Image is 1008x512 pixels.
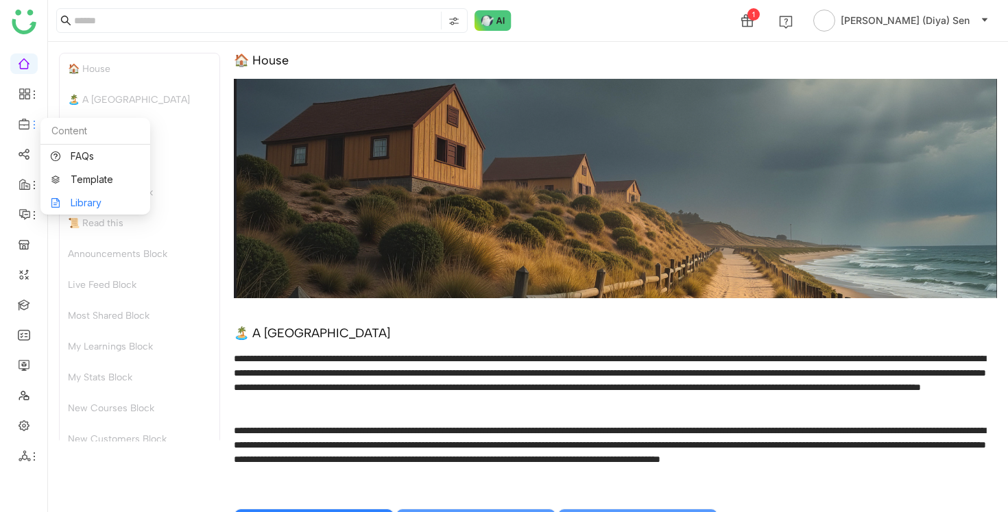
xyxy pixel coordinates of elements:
[60,84,219,115] div: 🏝️ A [GEOGRAPHIC_DATA]
[448,16,459,27] img: search-type.svg
[51,175,140,184] a: Template
[51,151,140,161] a: FAQs
[234,53,289,68] div: 🏠 House
[60,300,219,331] div: Most Shared Block
[234,326,390,341] div: 🏝️ A [GEOGRAPHIC_DATA]
[60,53,219,84] div: 🏠 House
[841,13,970,28] span: [PERSON_NAME] (Diya) Sen
[60,362,219,393] div: My Stats Block
[747,8,760,21] div: 1
[234,79,997,298] img: 68553b2292361c547d91f02a
[811,10,992,32] button: [PERSON_NAME] (Diya) Sen
[60,269,219,300] div: Live Feed Block
[60,393,219,424] div: New Courses Block
[40,118,150,145] div: Content
[12,10,36,34] img: logo
[51,198,140,208] a: Library
[60,331,219,362] div: My Learnings Block
[813,10,835,32] img: avatar
[475,10,512,31] img: ask-buddy-normal.svg
[60,424,219,454] div: New Customers Block
[60,208,219,239] div: 📜 Read this
[60,239,219,269] div: Announcements Block
[779,15,793,29] img: help.svg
